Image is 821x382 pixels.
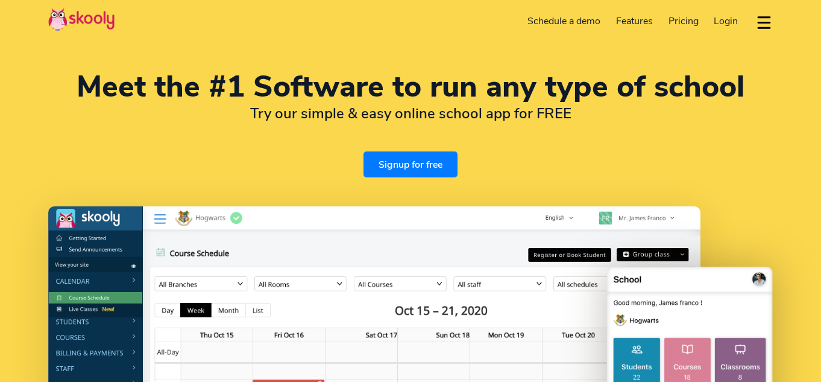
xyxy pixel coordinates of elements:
[706,11,746,31] a: Login
[363,151,458,177] a: Signup for free
[48,72,773,101] h1: Meet the #1 Software to run any type of school
[608,11,661,31] a: Features
[520,11,609,31] a: Schedule a demo
[668,14,699,28] span: Pricing
[661,11,706,31] a: Pricing
[48,104,773,123] h2: Try our simple & easy online school app for FREE
[755,8,773,36] button: dropdown menu
[48,8,115,31] img: Skooly
[714,14,738,28] span: Login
